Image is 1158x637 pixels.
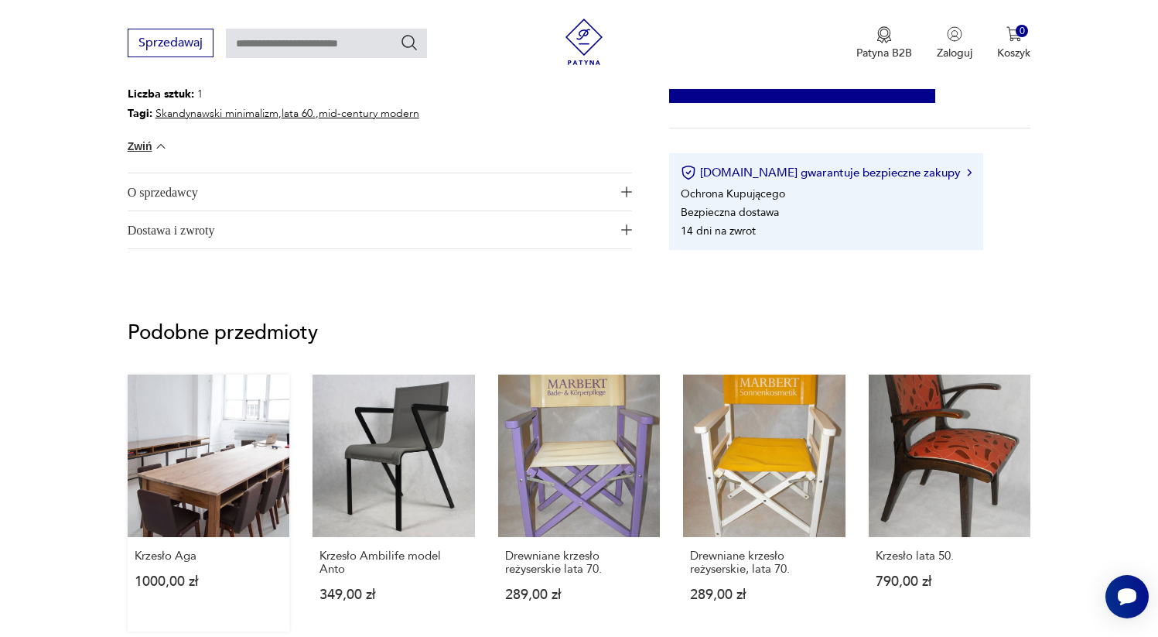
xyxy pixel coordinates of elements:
div: 0 [1016,25,1029,38]
li: Ochrona Kupującego [681,186,785,200]
b: Tagi: [128,106,152,121]
p: 1000,00 zł [135,575,283,588]
li: 14 dni na zwrot [681,223,756,238]
img: Patyna - sklep z meblami i dekoracjami vintage [561,19,607,65]
img: Ikona koszyka [1006,26,1022,42]
button: Ikona plusaO sprzedawcy [128,173,633,211]
button: Ikona plusaDostawa i zwroty [128,211,633,248]
p: 349,00 zł [319,588,468,601]
a: Drewniane krzesło reżyserskie lata 70.Drewniane krzesło reżyserskie lata 70.289,00 zł [498,375,661,632]
p: 1 [128,84,419,104]
li: Bezpieczna dostawa [681,204,779,219]
p: Krzesło Ambilife model Anto [319,550,468,576]
button: Zwiń [128,139,169,154]
a: Drewniane krzesło reżyserskie, lata 70.Drewniane krzesło reżyserskie, lata 70.289,00 zł [683,375,845,632]
img: Ikona strzałki w prawo [967,169,972,176]
a: Ikona medaluPatyna B2B [856,26,912,60]
img: Ikona plusa [621,187,632,197]
img: Ikona certyfikatu [681,165,696,180]
a: Krzesło lata 50.Krzesło lata 50.790,00 zł [869,375,1031,632]
img: Ikona medalu [876,26,892,43]
button: Patyna B2B [856,26,912,60]
p: Krzesło lata 50. [876,550,1024,563]
p: , , [128,104,419,123]
button: Szukaj [400,33,418,52]
span: O sprzedawcy [128,173,611,211]
a: mid-century modern [319,106,419,121]
button: [DOMAIN_NAME] gwarantuje bezpieczne zakupy [681,165,971,180]
p: 289,00 zł [505,588,654,601]
img: chevron down [153,139,169,154]
a: Krzesło Ambilife model AntoKrzesło Ambilife model Anto349,00 zł [313,375,475,632]
p: Krzesło Aga [135,550,283,563]
span: Dostawa i zwroty [128,211,611,248]
button: Zaloguj [937,26,972,60]
p: Drewniane krzesło reżyserskie, lata 70. [690,550,839,576]
iframe: Smartsupp widget button [1105,575,1149,618]
a: Sprzedawaj [128,39,213,50]
p: Koszyk [997,46,1030,60]
button: Sprzedawaj [128,29,213,57]
p: Podobne przedmioty [128,324,1031,342]
a: Krzesło AgaKrzesło Aga1000,00 zł [128,375,290,632]
p: Drewniane krzesło reżyserskie lata 70. [505,550,654,576]
p: Patyna B2B [856,46,912,60]
img: Ikonka użytkownika [947,26,962,42]
p: Zaloguj [937,46,972,60]
p: 289,00 zł [690,588,839,601]
b: Liczba sztuk: [128,87,194,101]
a: Skandynawski minimalizm [155,106,278,121]
a: lata 60. [282,106,316,121]
img: Ikona plusa [621,224,632,235]
button: 0Koszyk [997,26,1030,60]
p: 790,00 zł [876,575,1024,588]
